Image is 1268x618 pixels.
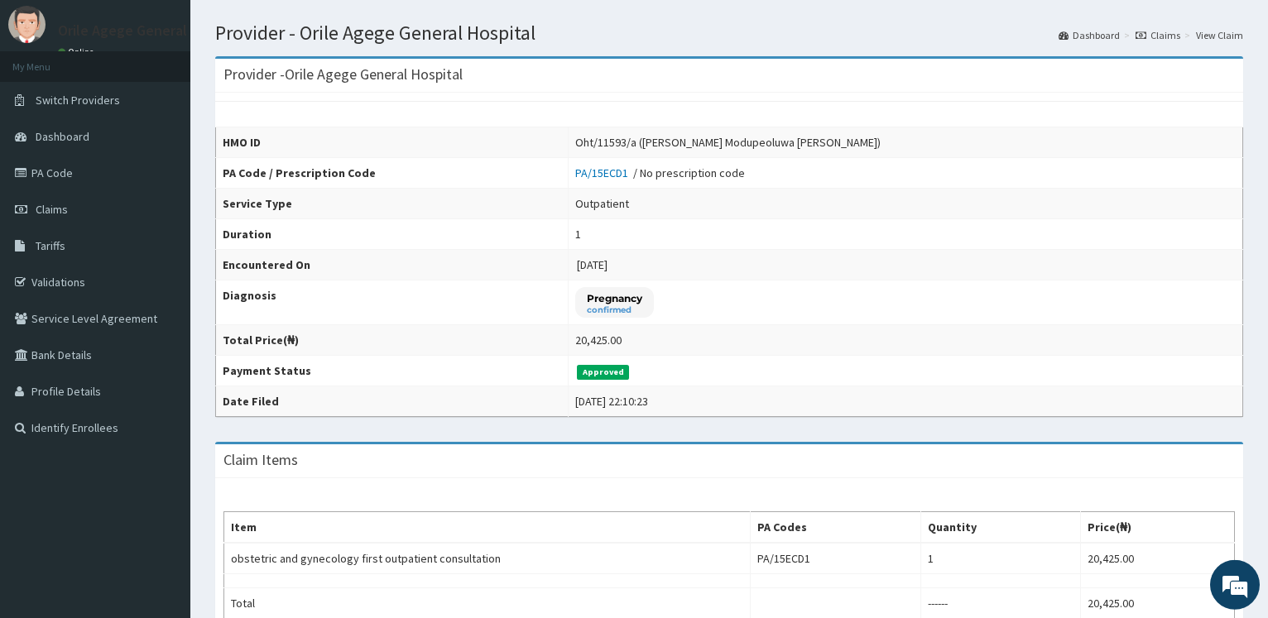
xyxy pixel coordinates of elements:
p: Orile Agege General Hospital [58,23,245,38]
td: obstetric and gynecology first outpatient consultation [224,543,751,574]
p: Pregnancy [587,291,642,305]
a: View Claim [1196,28,1243,42]
span: [DATE] [577,257,608,272]
h1: Provider - Orile Agege General Hospital [215,22,1243,44]
td: PA/15ECD1 [750,543,920,574]
td: 1 [920,543,1080,574]
th: Date Filed [216,386,569,417]
span: Switch Providers [36,93,120,108]
h3: Claim Items [223,453,298,467]
th: Price(₦) [1081,512,1235,544]
small: confirmed [587,306,642,314]
div: 1 [575,226,581,242]
th: Total Price(₦) [216,325,569,356]
th: Diagnosis [216,280,569,325]
th: HMO ID [216,127,569,158]
td: 20,425.00 [1081,543,1235,574]
span: Approved [577,365,629,380]
div: [DATE] 22:10:23 [575,393,648,410]
h3: Provider - Orile Agege General Hospital [223,67,463,82]
th: Payment Status [216,356,569,386]
span: Dashboard [36,129,89,144]
th: Duration [216,219,569,250]
a: PA/15ECD1 [575,165,633,180]
a: Online [58,46,98,58]
th: Quantity [920,512,1080,544]
div: / No prescription code [575,165,745,181]
th: PA Code / Prescription Code [216,158,569,189]
span: Claims [36,202,68,217]
th: Service Type [216,189,569,219]
a: Claims [1136,28,1180,42]
a: Dashboard [1059,28,1120,42]
div: Oht/11593/a ([PERSON_NAME] Modupeoluwa [PERSON_NAME]) [575,134,881,151]
th: Item [224,512,751,544]
img: User Image [8,6,46,43]
th: Encountered On [216,250,569,280]
div: 20,425.00 [575,332,622,348]
div: Outpatient [575,195,629,212]
span: Tariffs [36,238,65,253]
th: PA Codes [750,512,920,544]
